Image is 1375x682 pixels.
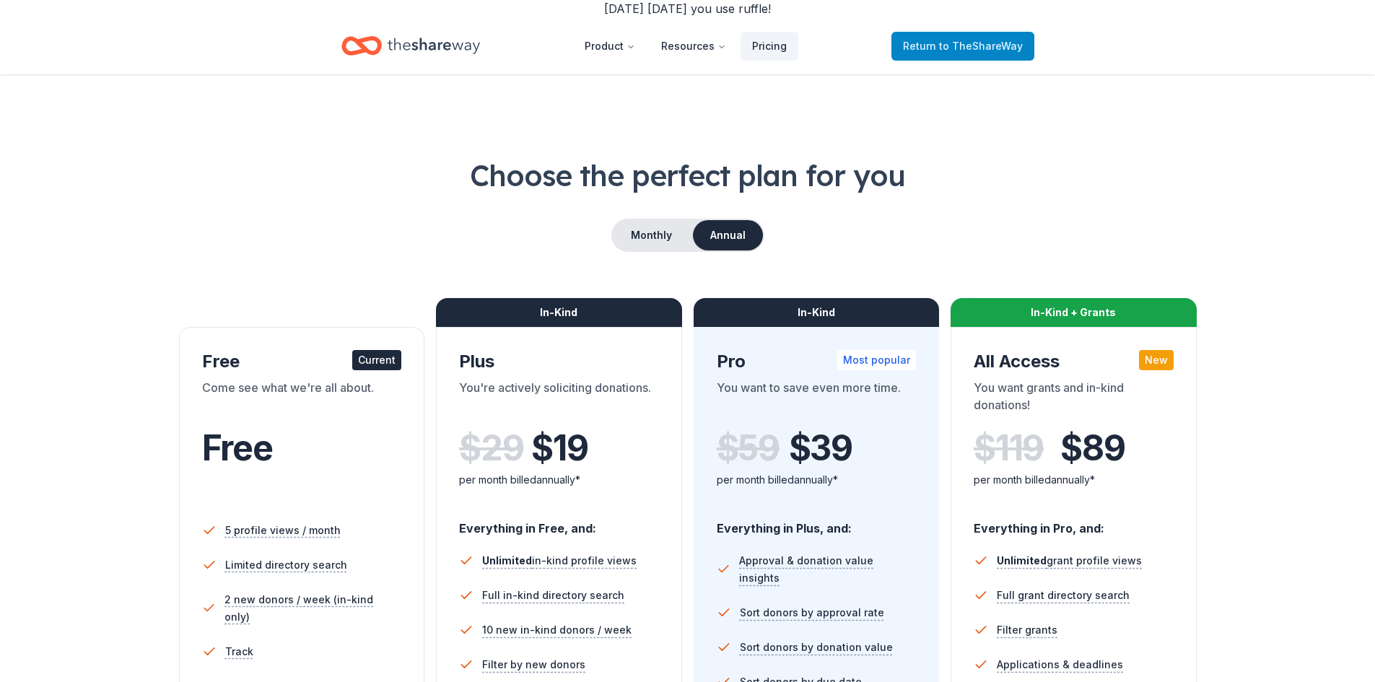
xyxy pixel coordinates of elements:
span: 10 new in-kind donors / week [482,621,632,639]
span: $ 19 [531,428,588,468]
span: Approval & donation value insights [739,552,916,587]
div: You're actively soliciting donations. [459,379,659,419]
span: 5 profile views / month [225,522,341,539]
div: Everything in Free, and: [459,507,659,538]
span: Return [903,38,1023,55]
span: Sort donors by donation value [740,639,893,656]
button: Annual [693,220,763,250]
div: Come see what we're all about. [202,379,402,419]
button: Resources [650,32,738,61]
span: Applications & deadlines [997,656,1123,673]
span: $ 89 [1060,428,1125,468]
div: You want grants and in-kind donations! [974,379,1174,419]
button: Monthly [613,220,690,250]
a: Returnto TheShareWay [891,32,1034,61]
a: Pricing [741,32,798,61]
div: Plus [459,350,659,373]
div: Pro [717,350,917,373]
div: Most popular [837,350,916,370]
span: grant profile views [997,554,1142,567]
span: Free [202,427,273,469]
span: Filter by new donors [482,656,585,673]
div: New [1139,350,1174,370]
nav: Main [573,29,798,63]
a: Home [341,29,480,63]
span: Filter grants [997,621,1057,639]
span: Full grant directory search [997,587,1130,604]
span: Sort donors by approval rate [740,604,884,621]
span: $ 39 [789,428,852,468]
span: in-kind profile views [482,554,637,567]
div: All Access [974,350,1174,373]
span: to TheShareWay [939,40,1023,52]
span: Unlimited [997,554,1047,567]
div: Current [352,350,401,370]
span: Track [225,643,253,660]
div: per month billed annually* [459,471,659,489]
div: per month billed annually* [974,471,1174,489]
span: Limited directory search [225,556,347,574]
div: In-Kind + Grants [951,298,1197,327]
div: In-Kind [436,298,682,327]
h1: Choose the perfect plan for you [58,155,1317,196]
div: per month billed annually* [717,471,917,489]
span: Unlimited [482,554,532,567]
div: You want to save even more time. [717,379,917,419]
div: Everything in Plus, and: [717,507,917,538]
span: 2 new donors / week (in-kind only) [224,591,401,626]
div: In-Kind [694,298,940,327]
div: Free [202,350,402,373]
div: Everything in Pro, and: [974,507,1174,538]
button: Product [573,32,647,61]
span: Full in-kind directory search [482,587,624,604]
